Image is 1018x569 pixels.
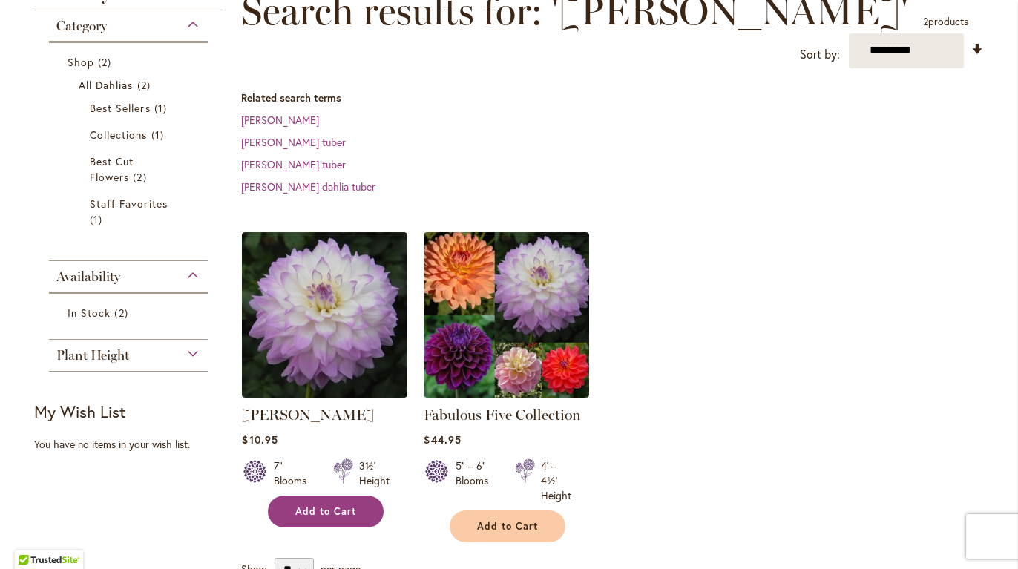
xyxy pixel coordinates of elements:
span: Add to Cart [295,505,356,518]
dt: Related search terms [241,91,984,105]
span: 2 [114,305,131,320]
div: 3½' Height [359,458,390,488]
span: Plant Height [56,347,129,364]
a: All Dahlias [79,77,182,93]
span: $44.95 [424,432,461,447]
div: 4' – 4½' Height [541,458,571,503]
span: 2 [133,169,150,185]
span: 2 [98,54,115,70]
span: Category [56,18,107,34]
span: 2 [923,14,928,28]
iframe: Launch Accessibility Center [11,516,53,558]
a: MIKAYLA MIRANDA [242,387,407,401]
span: 1 [151,127,168,142]
a: Shop [68,54,193,70]
a: In Stock 2 [68,305,193,320]
a: [PERSON_NAME] tuber [241,157,346,171]
a: Fabulous Five Collection [424,387,589,401]
div: 5" – 6" Blooms [456,458,497,503]
div: You have no items in your wish list. [34,437,232,452]
a: [PERSON_NAME] [242,406,374,424]
div: 7" Blooms [274,458,315,488]
span: 1 [154,100,171,116]
a: Best Cut Flowers [90,154,171,185]
img: Fabulous Five Collection [424,232,589,398]
span: Availability [56,269,120,285]
a: Collections [90,127,171,142]
a: [PERSON_NAME] [241,113,319,127]
img: MIKAYLA MIRANDA [242,232,407,398]
p: products [923,10,968,33]
a: Best Sellers [90,100,171,116]
span: Best Sellers [90,101,151,115]
span: Staff Favorites [90,197,168,211]
span: Add to Cart [477,520,538,533]
a: [PERSON_NAME] dahlia tuber [241,180,375,194]
strong: My Wish List [34,401,125,422]
a: [PERSON_NAME] tuber [241,135,346,149]
label: Sort by: [800,41,840,68]
span: 2 [137,77,154,93]
span: Shop [68,55,94,69]
span: All Dahlias [79,78,134,92]
a: Fabulous Five Collection [424,406,581,424]
span: 1 [90,211,106,227]
a: Staff Favorites [90,196,171,227]
span: Collections [90,128,148,142]
button: Add to Cart [450,510,565,542]
button: Add to Cart [268,496,384,527]
span: In Stock [68,306,111,320]
span: $10.95 [242,432,278,447]
span: Best Cut Flowers [90,154,134,184]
